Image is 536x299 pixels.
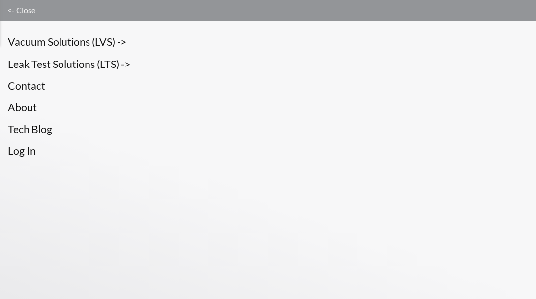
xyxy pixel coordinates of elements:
[8,56,528,72] a: Leak Test Solutions (LTS) ->
[8,77,528,94] a: Contact
[8,33,528,50] a: Vacuum Solutions (LVS) ->
[8,121,528,137] a: Tech Blog
[8,99,528,116] a: About
[8,142,528,159] a: Log In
